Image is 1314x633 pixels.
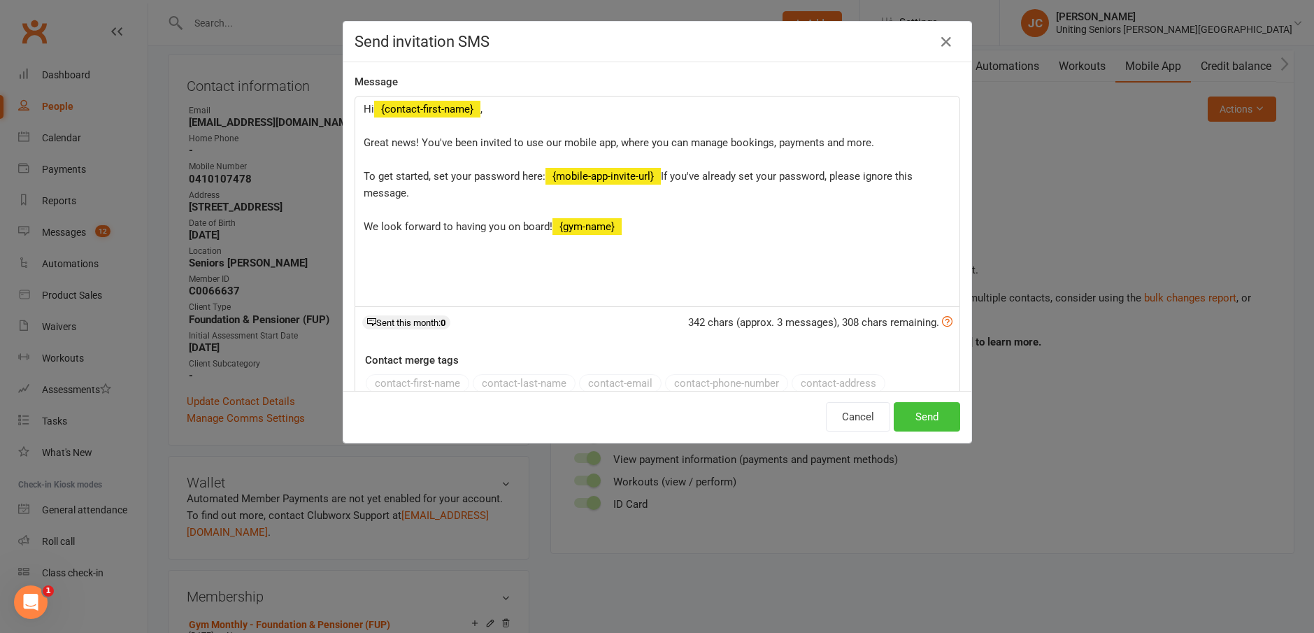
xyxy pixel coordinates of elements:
[355,73,398,90] label: Message
[894,402,960,432] button: Send
[441,318,445,328] strong: 0
[355,33,960,50] h4: Send invitation SMS
[826,402,890,432] button: Cancel
[43,585,54,597] span: 1
[935,31,957,53] button: Close
[364,103,874,183] span: , Great news! You've been invited to use our mobile app, where you can manage bookings, payments ...
[362,315,450,329] div: Sent this month:
[364,103,374,115] span: Hi
[688,314,952,331] div: 342 chars (approx. 3 messages), 308 chars remaining.
[365,352,459,369] label: Contact merge tags
[14,585,48,619] iframe: Intercom live chat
